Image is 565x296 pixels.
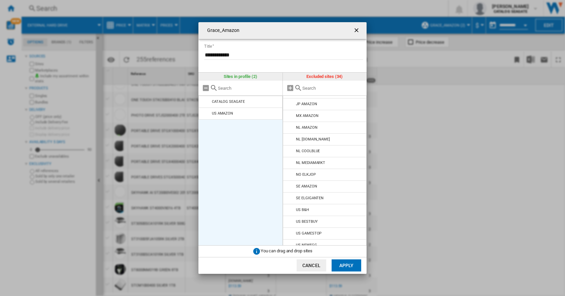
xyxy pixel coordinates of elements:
div: MX AMAZON [296,114,318,118]
md-icon: Remove all [202,84,210,92]
div: US GAMESTOP [296,231,322,236]
div: NL COOLBLUE [296,149,320,153]
md-icon: Add all [286,84,294,92]
div: US B&H [296,208,309,212]
div: NO ELKJOP [296,172,315,177]
div: JP AMAZON [296,102,317,106]
button: getI18NText('BUTTONS.CLOSE_DIALOG') [350,24,364,37]
div: US BESTBUY [296,219,317,224]
div: US NEWEGG [296,243,317,247]
div: Sites in profile (2) [198,73,282,81]
div: NL [DOMAIN_NAME] [296,137,330,141]
input: Search [218,86,279,91]
input: Search [302,86,364,91]
button: Apply [332,259,361,271]
button: Cancel [297,259,326,271]
div: CATALOG SEAGATE [212,99,245,104]
div: SE ELGIGANTEN [296,196,324,200]
div: Excluded sites (34) [283,73,367,81]
div: NL AMAZON [296,125,317,130]
span: You can drag and drop sites [261,248,312,253]
h4: Grace_Amazon [204,27,239,34]
ng-md-icon: getI18NText('BUTTONS.CLOSE_DIALOG') [353,27,361,35]
div: SE AMAZON [296,184,317,188]
div: US AMAZON [212,111,233,116]
div: NL MEDIAMARKT [296,161,325,165]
